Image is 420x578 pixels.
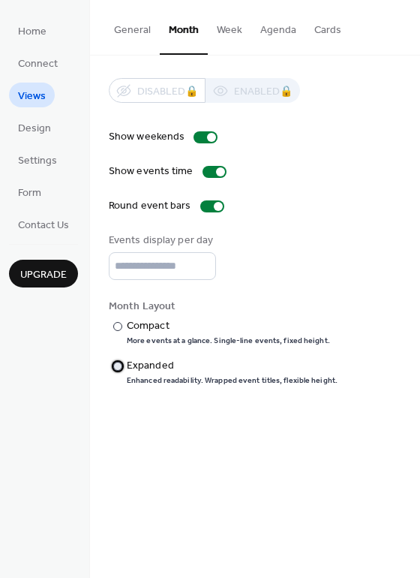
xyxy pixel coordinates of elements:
div: Month Layout [109,299,398,315]
div: More events at a glance. Single-line events, fixed height. [127,336,330,346]
a: Contact Us [9,212,78,236]
a: Form [9,179,50,204]
div: Events display per day [109,233,213,248]
span: Home [18,24,46,40]
a: Settings [9,147,66,172]
div: Show weekends [109,129,184,145]
a: Views [9,83,55,107]
span: Views [18,89,46,104]
span: Upgrade [20,267,67,283]
span: Settings [18,153,57,169]
div: Round event bars [109,198,191,214]
span: Connect [18,56,58,72]
span: Design [18,121,51,137]
button: Upgrade [9,260,78,287]
div: Enhanced readability. Wrapped event titles, flexible height. [127,375,337,386]
div: Expanded [127,358,334,374]
span: Contact Us [18,218,69,233]
div: Show events time [109,164,193,179]
a: Home [9,18,55,43]
span: Form [18,185,41,201]
a: Connect [9,50,67,75]
div: Compact [127,318,327,334]
a: Design [9,115,60,140]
